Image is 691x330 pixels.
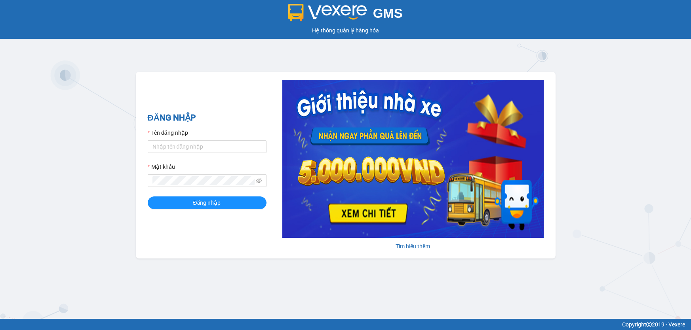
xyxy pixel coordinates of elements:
[148,162,175,171] label: Mật khẩu
[6,320,685,329] div: Copyright 2019 - Vexere
[256,178,262,183] span: eye-invisible
[148,128,188,137] label: Tên đăng nhập
[373,6,403,21] span: GMS
[152,176,255,185] input: Mật khẩu
[282,80,544,238] img: banner-0
[646,322,652,327] span: copyright
[148,196,267,209] button: Đăng nhập
[148,140,267,153] input: Tên đăng nhập
[148,111,267,124] h2: ĐĂNG NHẬP
[288,4,367,21] img: logo 2
[288,12,403,18] a: GMS
[193,198,221,207] span: Đăng nhập
[282,242,544,251] div: Tìm hiểu thêm
[2,26,689,35] div: Hệ thống quản lý hàng hóa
